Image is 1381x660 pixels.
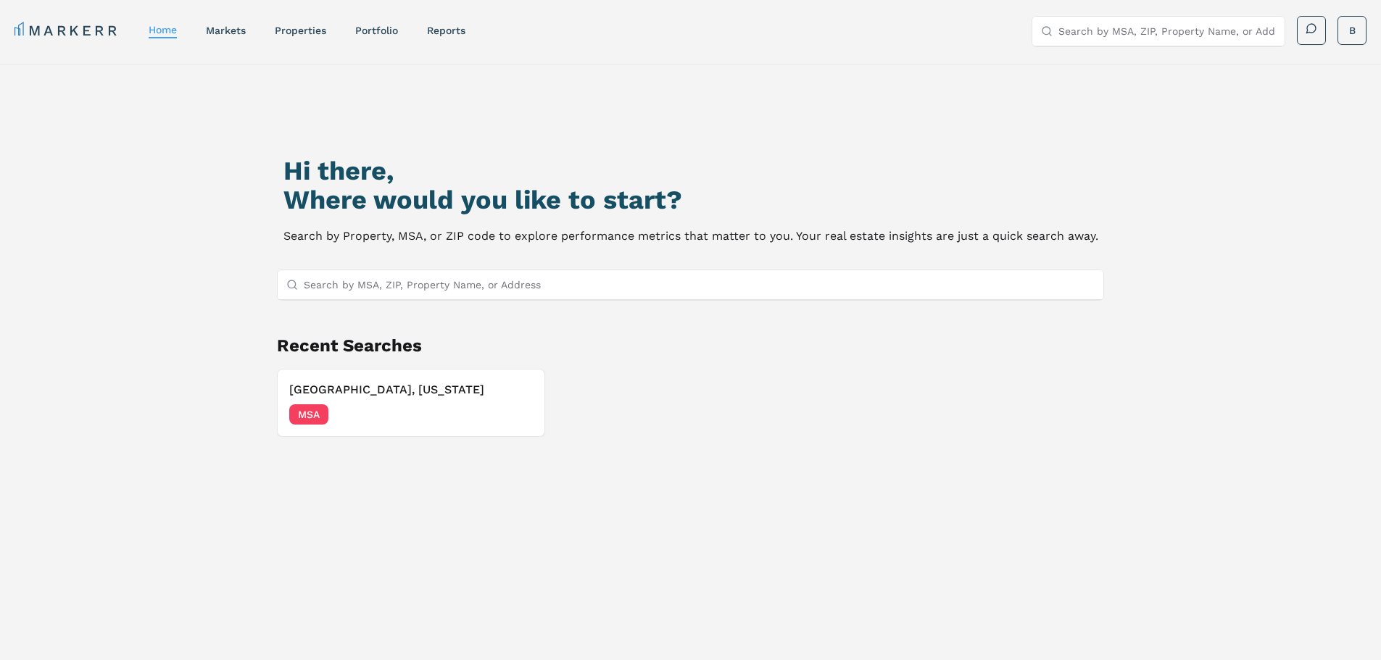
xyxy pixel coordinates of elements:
a: Portfolio [355,25,398,36]
h2: Where would you like to start? [283,185,1098,214]
a: reports [427,25,465,36]
a: MARKERR [14,20,120,41]
p: Search by Property, MSA, or ZIP code to explore performance metrics that matter to you. Your real... [283,226,1098,246]
span: MSA [289,404,328,425]
button: [GEOGRAPHIC_DATA], [US_STATE]MSA[DATE] [277,369,545,437]
a: markets [206,25,246,36]
button: B [1338,16,1367,45]
span: B [1349,23,1356,38]
a: home [149,24,177,35]
h1: Hi there, [283,156,1098,185]
h3: [GEOGRAPHIC_DATA], [US_STATE] [289,381,533,398]
span: [DATE] [500,407,533,422]
input: Search by MSA, ZIP, Property Name, or Address [304,270,1095,299]
input: Search by MSA, ZIP, Property Name, or Address [1058,17,1276,46]
h2: Recent Searches [277,334,1105,357]
a: properties [275,25,326,36]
